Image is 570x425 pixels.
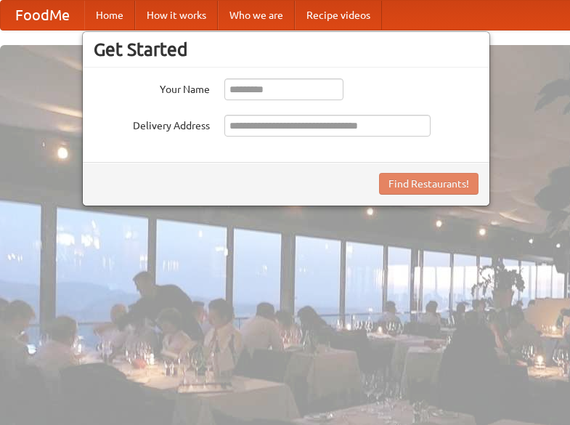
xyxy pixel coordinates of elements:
[379,173,479,195] button: Find Restaurants!
[135,1,218,30] a: How it works
[84,1,135,30] a: Home
[218,1,295,30] a: Who we are
[1,1,84,30] a: FoodMe
[295,1,382,30] a: Recipe videos
[94,78,210,97] label: Your Name
[94,39,479,60] h3: Get Started
[94,115,210,133] label: Delivery Address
